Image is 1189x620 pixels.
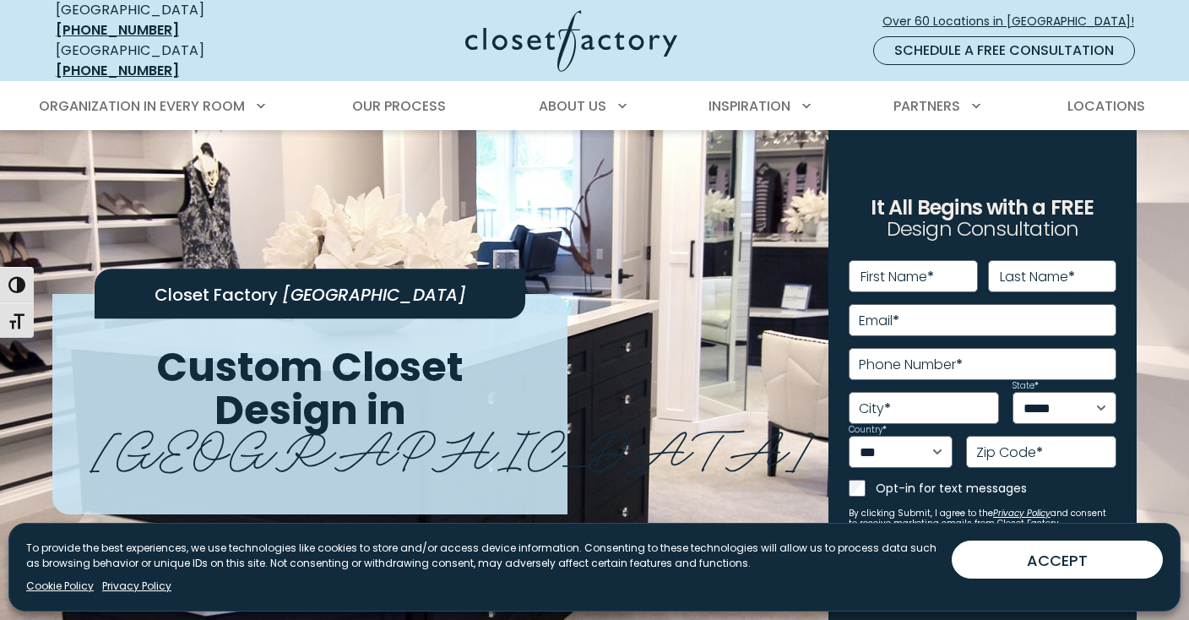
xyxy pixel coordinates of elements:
span: Locations [1067,96,1145,116]
a: Privacy Policy [102,579,171,594]
label: State [1013,382,1039,390]
label: Zip Code [976,446,1043,460]
label: First Name [861,270,934,284]
span: Partners [893,96,960,116]
span: It All Begins with a FREE [871,193,1094,221]
label: Country [849,426,887,434]
label: Phone Number [859,358,963,372]
span: Design Consultation [887,215,1079,243]
span: Over 60 Locations in [GEOGRAPHIC_DATA]! [882,13,1148,30]
a: Schedule a Free Consultation [873,36,1135,65]
small: By clicking Submit, I agree to the and consent to receive marketing emails from Closet Factory. [849,509,1116,529]
nav: Primary Menu [27,83,1162,130]
label: Last Name [1000,270,1075,284]
span: About Us [539,96,606,116]
a: Privacy Policy [993,507,1051,519]
a: Cookie Policy [26,579,94,594]
a: Over 60 Locations in [GEOGRAPHIC_DATA]! [882,7,1148,36]
label: Email [859,314,899,328]
div: [GEOGRAPHIC_DATA] [56,41,301,81]
span: [GEOGRAPHIC_DATA] [282,283,466,307]
button: ACCEPT [952,541,1163,579]
img: Closet Factory Logo [465,10,677,72]
span: Custom Closet Design in [156,339,464,438]
span: Closet Factory [155,283,278,307]
label: Opt-in for text messages [876,480,1116,497]
a: [PHONE_NUMBER] [56,61,179,80]
span: Organization in Every Room [39,96,245,116]
span: [GEOGRAPHIC_DATA] [91,406,813,483]
span: Our Process [352,96,446,116]
span: Inspiration [709,96,790,116]
a: [PHONE_NUMBER] [56,20,179,40]
p: To provide the best experiences, we use technologies like cookies to store and/or access device i... [26,541,938,571]
label: City [859,402,891,416]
